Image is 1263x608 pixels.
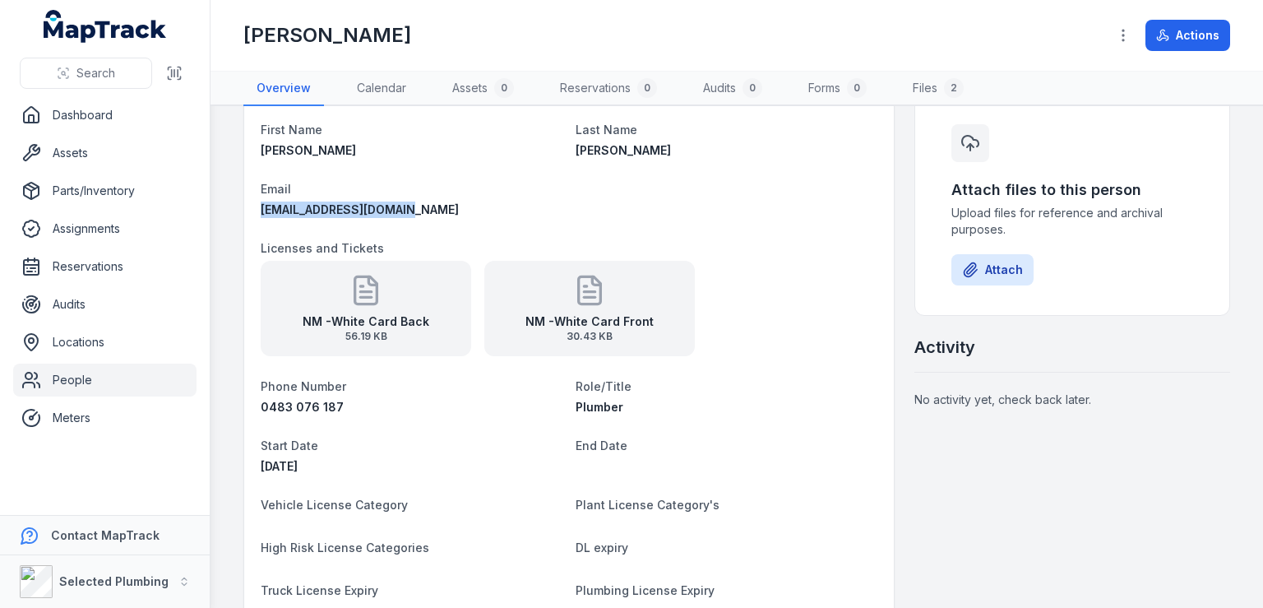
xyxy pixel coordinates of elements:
a: People [13,364,197,397]
span: [PERSON_NAME] [261,143,356,157]
span: Upload files for reference and archival purposes. [951,205,1193,238]
span: Phone Number [261,379,346,393]
a: Overview [243,72,324,106]
strong: NM -White Card Back [303,313,429,330]
span: Licenses and Tickets [261,241,384,255]
span: [PERSON_NAME] [576,143,671,157]
span: 0483 076 187 [261,400,344,414]
button: Attach [951,254,1034,285]
a: MapTrack [44,10,167,43]
span: 56.19 KB [303,330,429,343]
span: No activity yet, check back later. [914,392,1091,406]
a: Assets0 [439,72,527,106]
span: Last Name [576,123,637,137]
span: First Name [261,123,322,137]
h2: Activity [914,336,975,359]
a: Meters [13,401,197,434]
button: Actions [1145,20,1230,51]
a: Calendar [344,72,419,106]
span: Start Date [261,439,318,453]
span: 30.43 KB [525,330,654,343]
div: 0 [743,78,762,98]
a: Assignments [13,212,197,245]
span: DL expiry [576,541,628,555]
h3: Attach files to this person [951,179,1193,202]
span: Plumber [576,400,623,414]
a: Audits0 [690,72,775,106]
a: Audits [13,288,197,321]
a: Reservations [13,250,197,283]
span: Vehicle License Category [261,498,408,512]
span: Email [261,182,291,196]
div: 2 [944,78,964,98]
strong: Contact MapTrack [51,528,160,542]
div: 0 [494,78,514,98]
div: 0 [637,78,657,98]
span: Plant License Category's [576,498,719,512]
a: Files2 [900,72,977,106]
span: [DATE] [261,459,298,473]
h1: [PERSON_NAME] [243,22,411,49]
a: Dashboard [13,99,197,132]
span: End Date [576,439,627,453]
a: Forms0 [795,72,880,106]
span: Search [76,65,115,81]
strong: Selected Plumbing [59,574,169,588]
a: Parts/Inventory [13,174,197,207]
div: 0 [847,78,867,98]
span: High Risk License Categories [261,541,429,555]
span: Plumbing License Expiry [576,583,715,597]
a: Assets [13,137,197,169]
span: [EMAIL_ADDRESS][DOMAIN_NAME] [261,202,459,216]
span: Truck License Expiry [261,583,378,597]
span: Role/Title [576,379,631,393]
button: Search [20,58,152,89]
strong: NM -White Card Front [525,313,654,330]
a: Reservations0 [547,72,670,106]
time: 8/18/2025, 12:00:00 AM [261,459,298,473]
a: Locations [13,326,197,359]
